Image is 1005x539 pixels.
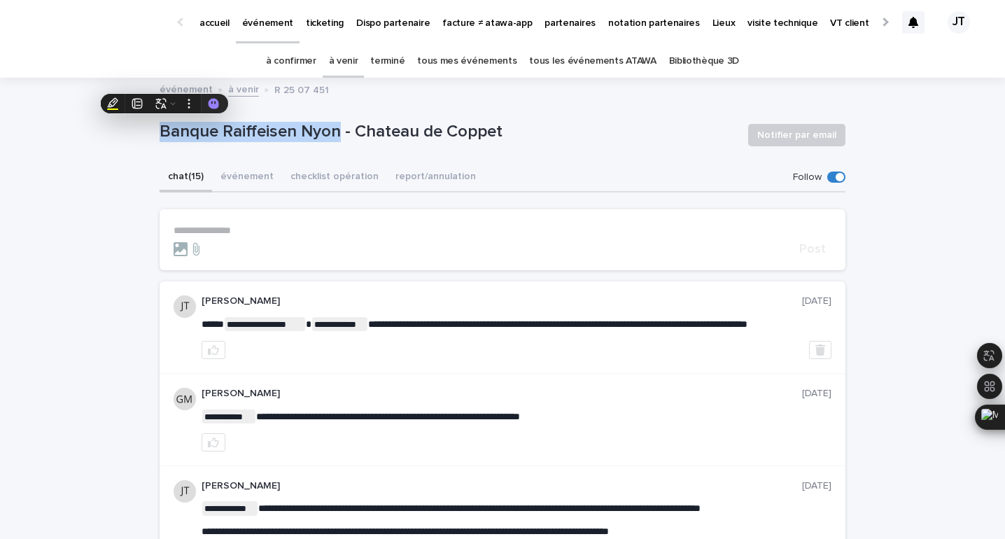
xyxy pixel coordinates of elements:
p: [DATE] [802,480,831,492]
a: à venir [329,45,358,78]
button: Delete post [809,341,831,359]
a: à confirmer [266,45,316,78]
button: événement [212,163,282,192]
button: report/annulation [387,163,484,192]
p: R 25 07 451 [274,81,329,97]
p: [PERSON_NAME] [202,480,802,492]
a: événement [160,80,213,97]
a: Bibliothèque 3D [669,45,739,78]
p: Banque Raiffeisen Nyon - Chateau de Coppet [160,122,737,142]
img: Ls34BcGeRexTGTNfXpUC [28,8,164,36]
p: [DATE] [802,388,831,400]
button: checklist opération [282,163,387,192]
button: like this post [202,341,225,359]
button: Notifier par email [748,124,845,146]
button: chat (15) [160,163,212,192]
p: [PERSON_NAME] [202,388,802,400]
span: Post [799,243,826,255]
p: [PERSON_NAME] [202,295,802,307]
button: like this post [202,433,225,451]
button: Post [794,243,831,255]
a: tous mes événements [417,45,516,78]
a: tous les événements ATAWA [529,45,656,78]
p: Follow [793,171,822,183]
p: [DATE] [802,295,831,307]
a: terminé [370,45,405,78]
a: à venir [228,80,259,97]
span: Notifier par email [757,128,836,142]
div: JT [948,11,970,34]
